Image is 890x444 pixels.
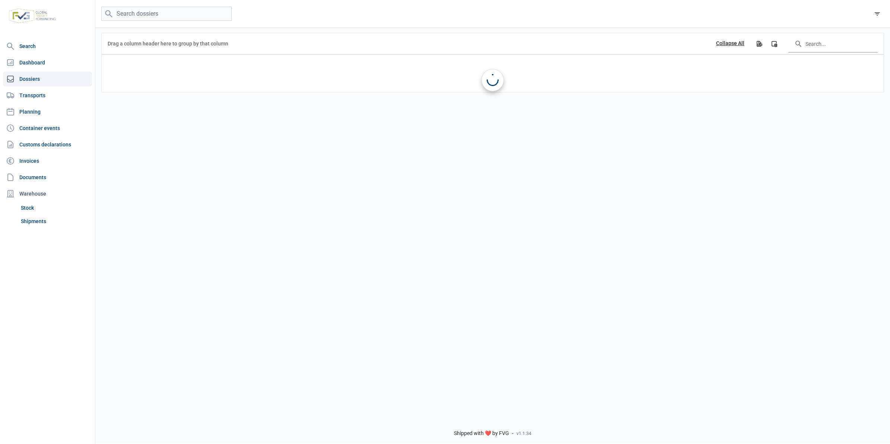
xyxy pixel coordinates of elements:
div: Collapse All [716,40,744,47]
span: - [512,430,514,437]
a: Transports [3,88,92,103]
a: Dashboard [3,55,92,70]
div: Export all data to Excel [752,37,766,50]
a: Customs declarations [3,137,92,152]
a: Stock [18,201,92,215]
a: Shipments [18,215,92,228]
a: Search [3,39,92,54]
span: Shipped with ❤️ by FVG [454,430,509,437]
input: Search in the data grid [788,35,878,53]
a: Dossiers [3,72,92,86]
a: Planning [3,104,92,119]
div: Loading... [487,74,499,86]
a: Documents [3,170,92,185]
input: Search dossiers [101,7,232,21]
a: Invoices [3,153,92,168]
div: Warehouse [3,186,92,201]
div: Data grid toolbar [108,33,878,54]
div: Column Chooser [767,37,781,50]
img: FVG - Global freight forwarding [6,6,59,26]
div: Drag a column header here to group by that column [108,38,228,50]
span: v1.1.34 [516,431,531,437]
div: filter [871,7,884,20]
a: Container events [3,121,92,136]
